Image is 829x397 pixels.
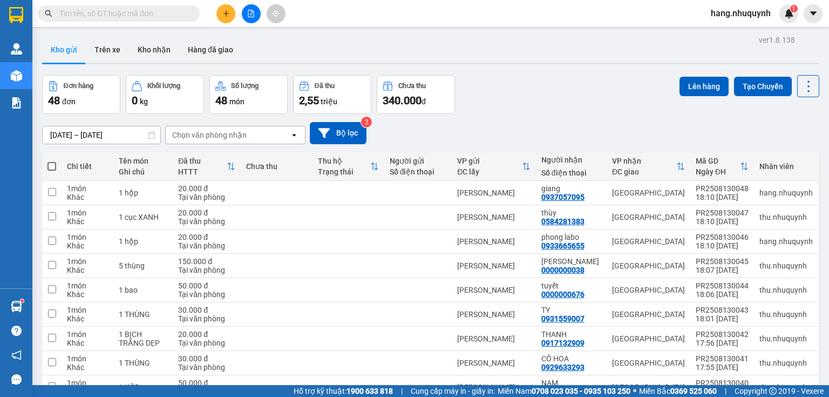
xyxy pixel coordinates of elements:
div: 0937057095 [541,193,585,201]
div: CÔ HOA [541,354,601,363]
div: thu.nhuquynh [759,334,813,343]
button: plus [216,4,235,23]
div: 20.000 đ [178,330,235,339]
button: caret-down [804,4,823,23]
button: Số lượng48món [209,75,288,114]
span: đ [422,97,426,106]
img: warehouse-icon [11,70,22,82]
div: 1 món [67,281,108,290]
img: icon-new-feature [784,9,794,18]
input: Tìm tên, số ĐT hoặc mã đơn [59,8,187,19]
div: 18:01 [DATE] [696,314,749,323]
div: Khác [67,339,108,347]
span: hang.nhuquynh [702,6,779,20]
th: Toggle SortBy [312,152,384,181]
div: Chưa thu [246,162,307,171]
div: tuấn cao mai [541,257,601,266]
div: Đã thu [315,82,335,90]
div: 20.000 đ [178,233,235,241]
div: Khác [67,266,108,274]
div: 1 THÙNG [119,310,167,319]
div: Tại văn phòng [178,193,235,201]
img: solution-icon [11,97,22,109]
div: 30.000 đ [178,306,235,314]
div: 18:10 [DATE] [696,193,749,201]
sup: 1 [790,5,798,12]
div: Tại văn phòng [178,363,235,372]
div: 1 món [67,354,108,363]
button: Kho gửi [42,37,86,63]
div: PR2508130044 [696,281,749,290]
div: 18:10 [DATE] [696,217,749,226]
div: 1 THÙNG [119,359,167,367]
button: Bộ lọc [310,122,366,144]
div: PR2508130040 [696,379,749,387]
div: Số lượng [231,82,259,90]
th: Toggle SortBy [173,152,240,181]
sup: 2 [361,117,372,127]
div: Tại văn phòng [178,314,235,323]
div: PR2508130042 [696,330,749,339]
div: TY [541,306,601,314]
span: CƯỚC RỒI: [4,77,78,107]
div: 1 món [67,306,108,314]
div: Khác [67,290,108,299]
div: VP gửi [457,157,522,165]
div: 0929633293 [541,363,585,372]
div: VP nhận [612,157,676,165]
div: Tại văn phòng [178,217,235,226]
button: Hàng đã giao [179,37,242,63]
span: ⚪️ [633,389,636,393]
strong: NHẬN: [3,5,155,42]
div: [GEOGRAPHIC_DATA] [612,261,685,270]
div: Ghi chú [119,167,167,176]
strong: 0369 525 060 [670,387,717,395]
div: Thu hộ [318,157,370,165]
div: Tại văn phòng [178,339,235,347]
input: Select a date range. [43,126,160,144]
div: Chi tiết [67,162,108,171]
div: Số điện thoại [541,169,601,177]
div: 18:07 [DATE] [696,266,749,274]
div: 50.000 đ [178,379,235,387]
th: Toggle SortBy [690,152,754,181]
div: [PERSON_NAME] [457,261,531,270]
div: HTTT [178,167,226,176]
div: PR2508130043 [696,306,749,314]
button: aim [267,4,286,23]
span: 48 [215,94,227,107]
div: thu.nhuquynh [759,286,813,294]
div: 0000000038 [541,266,585,274]
strong: 0708 023 035 - 0935 103 250 [532,387,630,395]
span: kg [140,97,148,106]
span: 0 [132,94,138,107]
span: plus [222,10,230,17]
div: Trạng thái [318,167,370,176]
div: 17:55 [DATE] [696,363,749,372]
div: [PERSON_NAME] [457,310,531,319]
span: [GEOGRAPHIC_DATA] [3,23,155,42]
div: PR2508130045 [696,257,749,266]
div: Khác [67,217,108,226]
div: ver 1.8.138 [759,34,795,46]
span: 1 [792,5,796,12]
img: logo-vxr [9,7,23,23]
div: ĐC lấy [457,167,522,176]
strong: 1900 633 818 [346,387,393,395]
div: [PERSON_NAME] [457,189,531,197]
div: 20.000 đ [178,184,235,193]
span: | [725,385,726,397]
div: 1 bao [119,286,167,294]
span: giang [3,43,36,58]
div: [GEOGRAPHIC_DATA] [612,213,685,221]
span: | [401,385,403,397]
div: 1 hộp [119,237,167,246]
span: aim [272,10,280,17]
div: hang.nhuquynh [759,189,813,197]
div: thu.nhuquynh [759,383,813,392]
div: Người nhận [541,156,601,164]
div: thu.nhuquynh [759,359,813,367]
div: Người gửi [390,157,446,165]
div: [GEOGRAPHIC_DATA] [612,237,685,246]
div: 1 món [67,233,108,241]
